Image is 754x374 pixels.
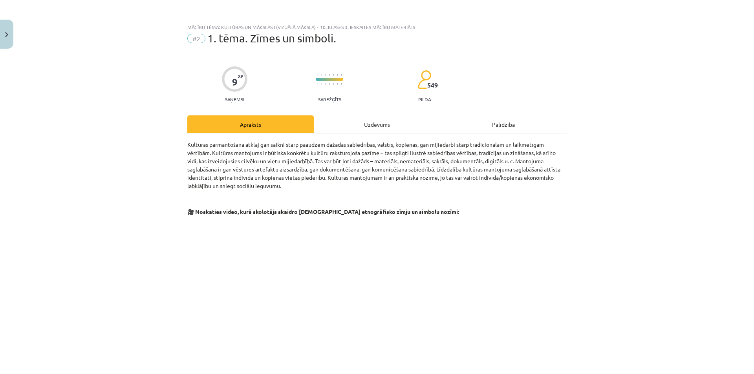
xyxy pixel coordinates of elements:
[325,83,326,85] img: icon-short-line-57e1e144782c952c97e751825c79c345078a6d821885a25fce030b3d8c18986b.svg
[5,32,8,37] img: icon-close-lesson-0947bae3869378f0d4975bcd49f059093ad1ed9edebbc8119c70593378902aed.svg
[329,83,330,85] img: icon-short-line-57e1e144782c952c97e751825c79c345078a6d821885a25fce030b3d8c18986b.svg
[325,74,326,76] img: icon-short-line-57e1e144782c952c97e751825c79c345078a6d821885a25fce030b3d8c18986b.svg
[207,32,336,45] span: 1. tēma. Zīmes un simboli.
[238,74,243,78] span: XP
[417,70,431,89] img: students-c634bb4e5e11cddfef0936a35e636f08e4e9abd3cc4e673bd6f9a4125e45ecb1.svg
[333,74,334,76] img: icon-short-line-57e1e144782c952c97e751825c79c345078a6d821885a25fce030b3d8c18986b.svg
[329,74,330,76] img: icon-short-line-57e1e144782c952c97e751825c79c345078a6d821885a25fce030b3d8c18986b.svg
[337,83,338,85] img: icon-short-line-57e1e144782c952c97e751825c79c345078a6d821885a25fce030b3d8c18986b.svg
[187,208,459,215] strong: 🎥 Noskaties video, kurā skolotājs skaidro [DEMOGRAPHIC_DATA] etnogrāfisko zīmju un simbolu nozīmi:
[187,115,314,133] div: Apraksts
[187,24,567,30] div: Mācību tēma: Kultūras un mākslas i (vizuālā māksla) - 10. klases 3. ieskaites mācību materiāls
[317,74,318,76] img: icon-short-line-57e1e144782c952c97e751825c79c345078a6d821885a25fce030b3d8c18986b.svg
[318,97,341,102] p: Sarežģīts
[333,83,334,85] img: icon-short-line-57e1e144782c952c97e751825c79c345078a6d821885a25fce030b3d8c18986b.svg
[427,82,438,89] span: 549
[314,115,440,133] div: Uzdevums
[341,74,342,76] img: icon-short-line-57e1e144782c952c97e751825c79c345078a6d821885a25fce030b3d8c18986b.svg
[321,83,322,85] img: icon-short-line-57e1e144782c952c97e751825c79c345078a6d821885a25fce030b3d8c18986b.svg
[337,74,338,76] img: icon-short-line-57e1e144782c952c97e751825c79c345078a6d821885a25fce030b3d8c18986b.svg
[222,97,247,102] p: Saņemsi
[321,74,322,76] img: icon-short-line-57e1e144782c952c97e751825c79c345078a6d821885a25fce030b3d8c18986b.svg
[187,140,567,190] p: Kultūras pārmantošana atklāj gan saikni starp paaudzēm dažādās sabiedrībās, valstīs, kopienās, ga...
[232,77,238,88] div: 9
[187,34,205,43] span: #2
[341,83,342,85] img: icon-short-line-57e1e144782c952c97e751825c79c345078a6d821885a25fce030b3d8c18986b.svg
[418,97,431,102] p: pilda
[317,83,318,85] img: icon-short-line-57e1e144782c952c97e751825c79c345078a6d821885a25fce030b3d8c18986b.svg
[440,115,567,133] div: Palīdzība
